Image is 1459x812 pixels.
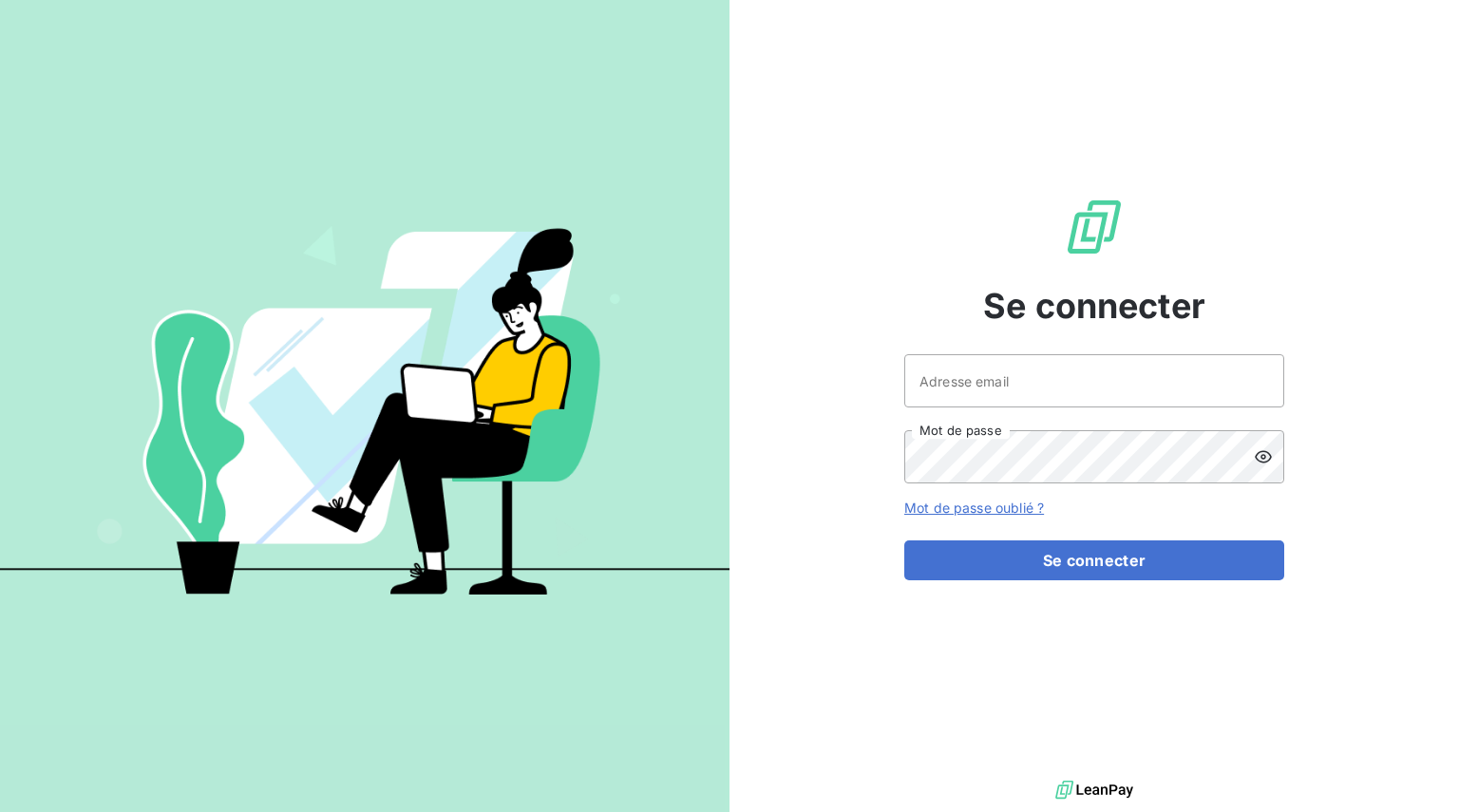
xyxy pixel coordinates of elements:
[904,354,1284,407] input: placeholder
[1055,776,1133,804] img: logo
[904,540,1284,580] button: Se connecter
[983,280,1205,331] span: Se connecter
[904,500,1044,516] a: Mot de passe oublié ?
[1064,197,1125,257] img: Logo LeanPay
